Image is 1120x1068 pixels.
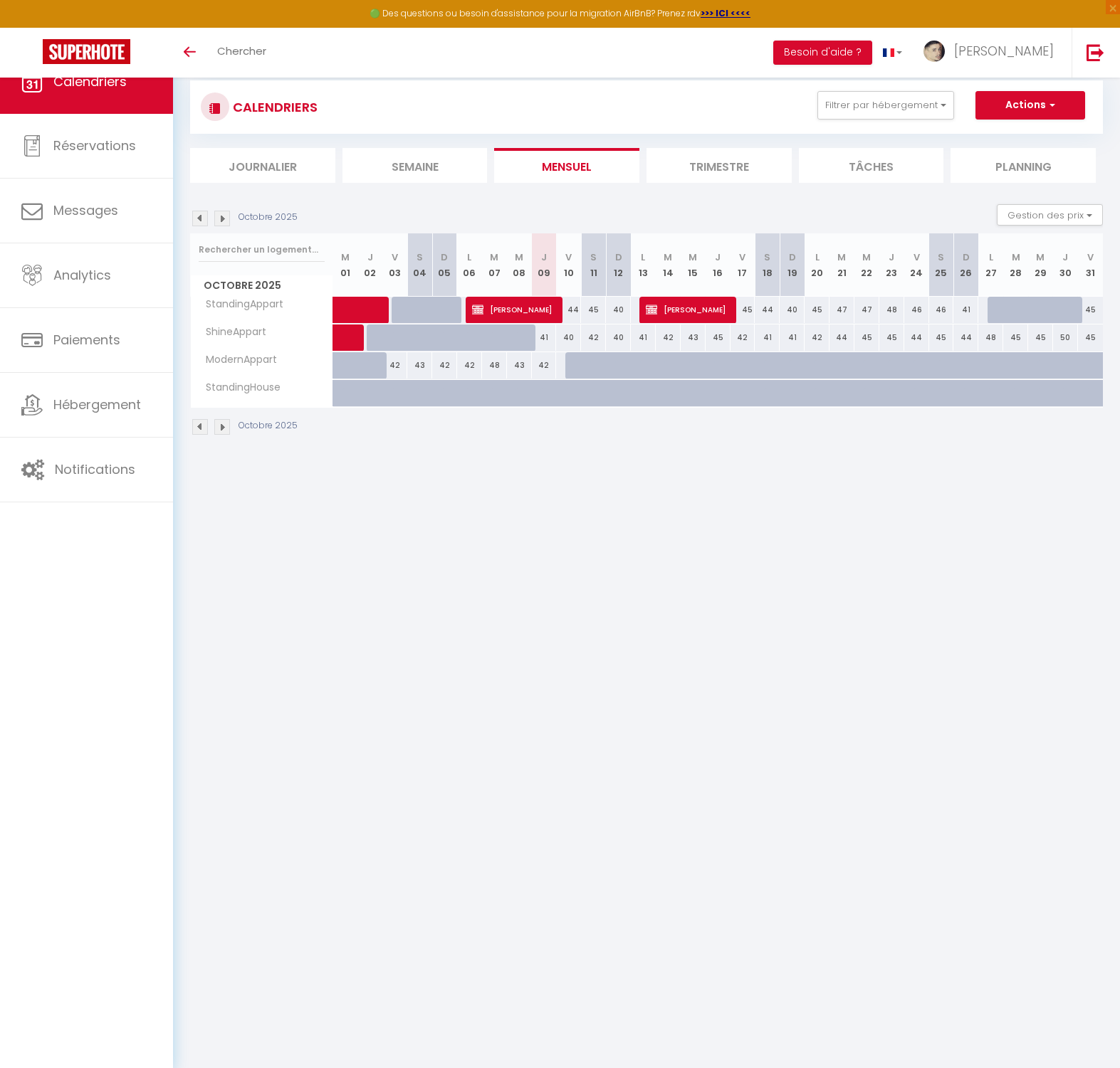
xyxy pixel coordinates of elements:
[975,91,1085,120] button: Actions
[482,233,507,297] th: 07
[862,250,871,264] abbr: M
[472,296,558,323] span: [PERSON_NAME]
[606,297,631,323] div: 40
[581,233,606,297] th: 11
[43,39,130,64] img: Super Booking
[581,324,606,351] div: 42
[541,250,547,264] abbr: J
[799,148,944,183] li: Tâches
[647,148,792,183] li: Trimestre
[1028,324,1053,351] div: 45
[342,148,488,183] li: Semaine
[615,250,622,264] abbr: D
[1012,250,1020,264] abbr: M
[239,211,298,224] p: Octobre 2025
[641,250,645,264] abbr: L
[854,233,879,297] th: 22
[441,250,448,264] abbr: D
[432,352,457,379] div: 42
[689,250,697,264] abbr: M
[755,233,780,297] th: 18
[889,250,894,264] abbr: J
[191,275,333,296] span: Octobre 2025
[1078,297,1103,323] div: 45
[581,297,606,323] div: 45
[953,233,978,297] th: 26
[55,460,135,478] span: Notifications
[1053,324,1078,351] div: 50
[1087,43,1104,61] img: logout
[815,250,820,264] abbr: L
[217,43,266,58] span: Chercher
[706,233,731,297] th: 16
[1078,324,1103,351] div: 45
[193,352,281,368] span: ModernAppart
[53,266,111,284] span: Analytics
[367,250,373,264] abbr: J
[953,297,978,323] div: 41
[963,250,970,264] abbr: D
[556,297,581,323] div: 44
[457,352,482,379] div: 42
[467,250,471,264] abbr: L
[978,233,1003,297] th: 27
[755,324,780,351] div: 41
[739,250,745,264] abbr: V
[239,419,298,433] p: Octobre 2025
[805,233,829,297] th: 20
[606,324,631,351] div: 40
[817,91,954,120] button: Filtrer par hébergement
[631,324,656,351] div: 41
[755,297,780,323] div: 44
[938,250,944,264] abbr: S
[978,324,1003,351] div: 48
[53,201,118,219] span: Messages
[913,28,1072,78] a: ... [PERSON_NAME]
[199,237,325,263] input: Rechercher un logement...
[997,204,1103,226] button: Gestion des prix
[664,250,672,264] abbr: M
[1053,233,1078,297] th: 30
[193,380,284,396] span: StandingHouse
[341,250,350,264] abbr: M
[929,233,954,297] th: 25
[1087,250,1094,264] abbr: V
[53,73,127,90] span: Calendriers
[780,324,805,351] div: 41
[229,91,318,123] h3: CALENDRIERS
[780,297,805,323] div: 40
[764,250,770,264] abbr: S
[656,233,681,297] th: 14
[706,324,731,351] div: 45
[606,233,631,297] th: 12
[731,297,755,323] div: 45
[829,233,854,297] th: 21
[1062,250,1068,264] abbr: J
[457,233,482,297] th: 06
[565,250,572,264] abbr: V
[646,296,731,323] span: [PERSON_NAME]
[532,352,557,379] div: 42
[829,297,854,323] div: 47
[490,250,498,264] abbr: M
[837,250,846,264] abbr: M
[805,297,829,323] div: 45
[805,324,829,351] div: 42
[954,42,1054,60] span: [PERSON_NAME]
[879,233,904,297] th: 23
[53,137,136,154] span: Réservations
[556,324,581,351] div: 40
[392,250,398,264] abbr: V
[701,7,750,19] a: >>> ICI <<<<
[829,324,854,351] div: 44
[407,352,432,379] div: 43
[193,297,287,312] span: StandingAppart
[731,324,755,351] div: 42
[1003,233,1028,297] th: 28
[333,233,358,297] th: 01
[789,250,796,264] abbr: D
[929,297,954,323] div: 46
[1036,250,1045,264] abbr: M
[656,324,681,351] div: 42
